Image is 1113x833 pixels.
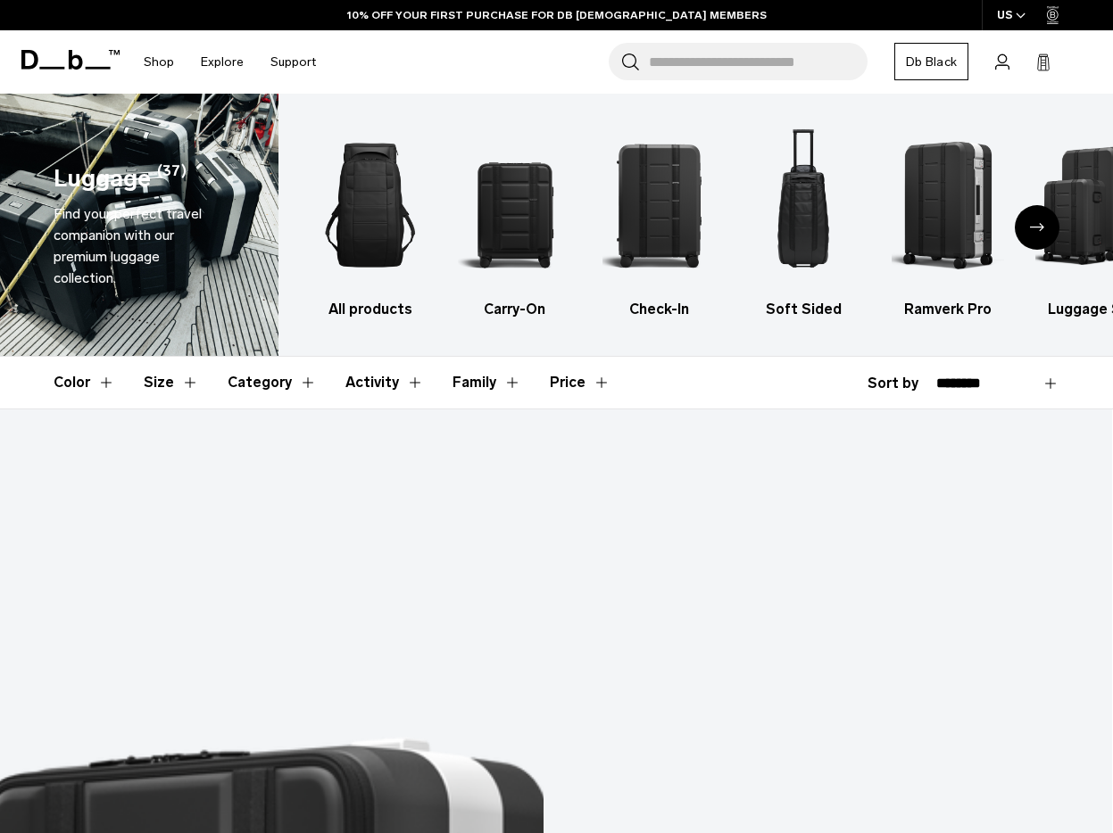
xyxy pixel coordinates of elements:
button: Toggle Filter [228,357,317,408]
li: 4 / 6 [747,120,860,320]
a: Support [270,30,316,94]
button: Toggle Filter [453,357,521,408]
li: 5 / 6 [892,120,1005,320]
h3: Carry-On [458,299,571,320]
li: 1 / 6 [314,120,428,320]
a: Shop [144,30,174,94]
div: Next slide [1015,205,1059,250]
a: 10% OFF YOUR FIRST PURCHASE FOR DB [DEMOGRAPHIC_DATA] MEMBERS [347,7,767,23]
a: Db Check-In [602,120,716,320]
img: Db [458,120,571,290]
img: Db [892,120,1005,290]
h3: All products [314,299,428,320]
h3: Ramverk Pro [892,299,1005,320]
h3: Soft Sided [747,299,860,320]
a: Db All products [314,120,428,320]
li: 2 / 6 [458,120,571,320]
span: Find your perfect travel companion with our premium luggage collection. [54,205,202,286]
button: Toggle Filter [345,357,424,408]
a: Db Black [894,43,968,80]
a: Db Carry-On [458,120,571,320]
button: Toggle Filter [144,357,199,408]
button: Toggle Price [550,357,610,408]
li: 3 / 6 [602,120,716,320]
span: (37) [157,161,187,197]
img: Db [747,120,860,290]
a: Db Ramverk Pro [892,120,1005,320]
a: Explore [201,30,244,94]
nav: Main Navigation [130,30,329,94]
h3: Check-In [602,299,716,320]
img: Db [602,120,716,290]
button: Toggle Filter [54,357,115,408]
h1: Luggage [54,161,151,197]
a: Db Soft Sided [747,120,860,320]
img: Db [314,120,428,290]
